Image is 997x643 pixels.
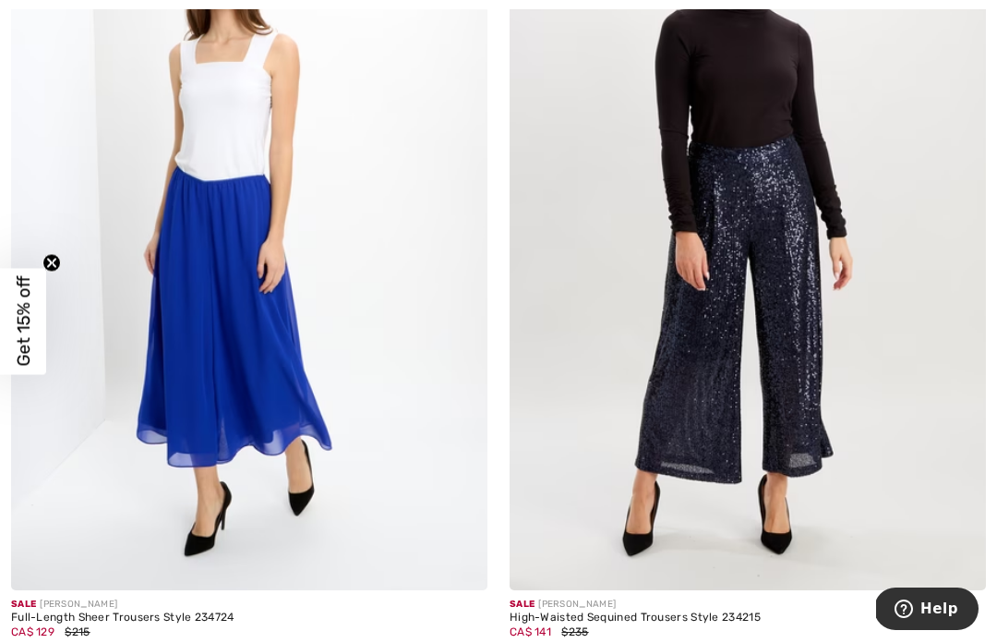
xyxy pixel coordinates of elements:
span: Sale [510,599,535,610]
div: [PERSON_NAME] [510,598,986,612]
iframe: Opens a widget where you can find more information [876,588,979,634]
span: CA$ 141 [510,625,551,638]
div: High-Waisted Sequined Trousers Style 234215 [510,612,986,625]
span: Get 15% off [13,276,34,367]
span: $215 [65,625,90,638]
span: Sale [11,599,36,610]
span: $235 [561,625,588,638]
div: [PERSON_NAME] [11,598,487,612]
span: CA$ 129 [11,625,54,638]
div: Full-Length Sheer Trousers Style 234724 [11,612,487,625]
button: Close teaser [42,254,61,273]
